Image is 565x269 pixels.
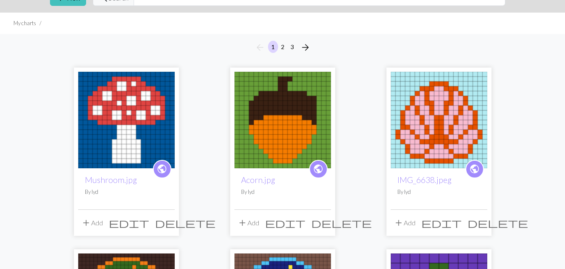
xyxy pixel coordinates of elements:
i: public [313,161,323,178]
button: Delete [152,215,218,231]
button: Delete [465,215,531,231]
span: edit [421,217,462,229]
span: public [313,162,323,175]
a: 25757c31985308a21f1c075c3546d255.jpg [234,115,331,123]
span: public [157,162,167,175]
button: 1 [268,41,278,53]
span: arrow_forward [300,42,310,53]
span: delete [155,217,215,229]
a: Acorn.jpg [241,175,275,185]
button: Delete [308,215,375,231]
button: Edit [106,215,152,231]
button: Add [391,215,418,231]
i: Edit [109,218,149,228]
button: Add [78,215,106,231]
button: 2 [278,41,288,53]
span: add [394,217,404,229]
a: IMG_6638.jpeg [397,175,452,185]
span: add [237,217,247,229]
a: public [309,160,328,178]
button: 3 [287,41,297,53]
span: delete [468,217,528,229]
a: Mushroom.jpg [85,175,137,185]
span: edit [265,217,305,229]
button: Edit [262,215,308,231]
i: public [469,161,480,178]
span: add [81,217,91,229]
span: public [469,162,480,175]
a: 09887a386c7ac90fc2de5083871ce82f.jpg [78,115,175,123]
a: public [153,160,171,178]
img: 25757c31985308a21f1c075c3546d255.jpg [234,72,331,168]
a: IMG_6638.jpeg [391,115,487,123]
p: By lyd [85,188,168,196]
span: delete [311,217,372,229]
img: IMG_6638.jpeg [391,72,487,168]
i: public [157,161,167,178]
button: Add [234,215,262,231]
button: Edit [418,215,465,231]
img: 09887a386c7ac90fc2de5083871ce82f.jpg [78,72,175,168]
p: By lyd [397,188,481,196]
button: Next [297,41,314,54]
i: Edit [265,218,305,228]
a: public [465,160,484,178]
p: By lyd [241,188,324,196]
i: Next [300,42,310,52]
nav: Page navigation [252,41,314,54]
span: edit [109,217,149,229]
li: My charts [13,19,36,27]
i: Edit [421,218,462,228]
